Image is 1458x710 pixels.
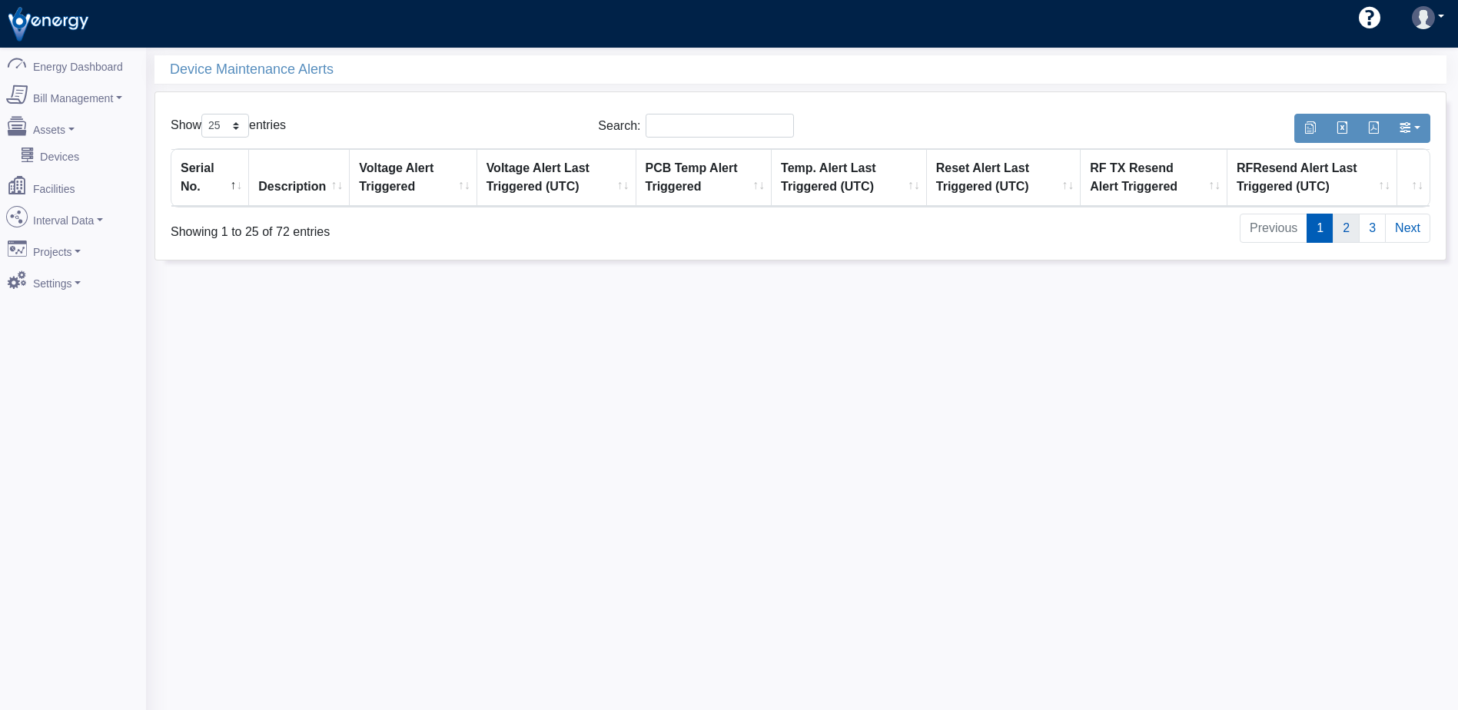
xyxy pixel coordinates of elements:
button: Show/Hide Columns [1389,114,1430,143]
th: PCB Temp Alert Triggered : activate to sort column ascending [636,149,772,207]
input: Search: [646,114,794,138]
label: Search: [598,114,794,138]
button: Generate PDF [1357,114,1390,143]
th: Serial No. : activate to sort column descending [171,149,249,207]
select: Showentries [201,114,249,138]
a: 2 [1333,214,1360,243]
div: Showing 1 to 25 of 72 entries [171,212,682,241]
img: user-3.svg [1412,6,1435,29]
span: Device Maintenance Alerts [170,55,809,84]
a: 1 [1307,214,1333,243]
th: Voltage Alert Last Triggered (UTC) : activate to sort column ascending [477,149,636,207]
button: Export to Excel [1326,114,1358,143]
a: 3 [1359,214,1386,243]
th: RF TX Resend Alert Triggered : activate to sort column ascending [1081,149,1227,207]
label: Show entries [171,114,286,138]
a: Next [1385,214,1430,243]
th: Temp. Alert Last Triggered (UTC) : activate to sort column ascending [772,149,927,207]
th: Description : activate to sort column ascending [249,149,350,207]
button: Copy to clipboard [1294,114,1327,143]
th: RFResend Alert Last Triggered (UTC) : activate to sort column ascending [1227,149,1397,207]
th: : activate to sort column ascending [1397,149,1430,207]
th: Reset Alert Last Triggered (UTC) : activate to sort column ascending [927,149,1081,207]
th: Voltage Alert Triggered : activate to sort column ascending [350,149,477,207]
